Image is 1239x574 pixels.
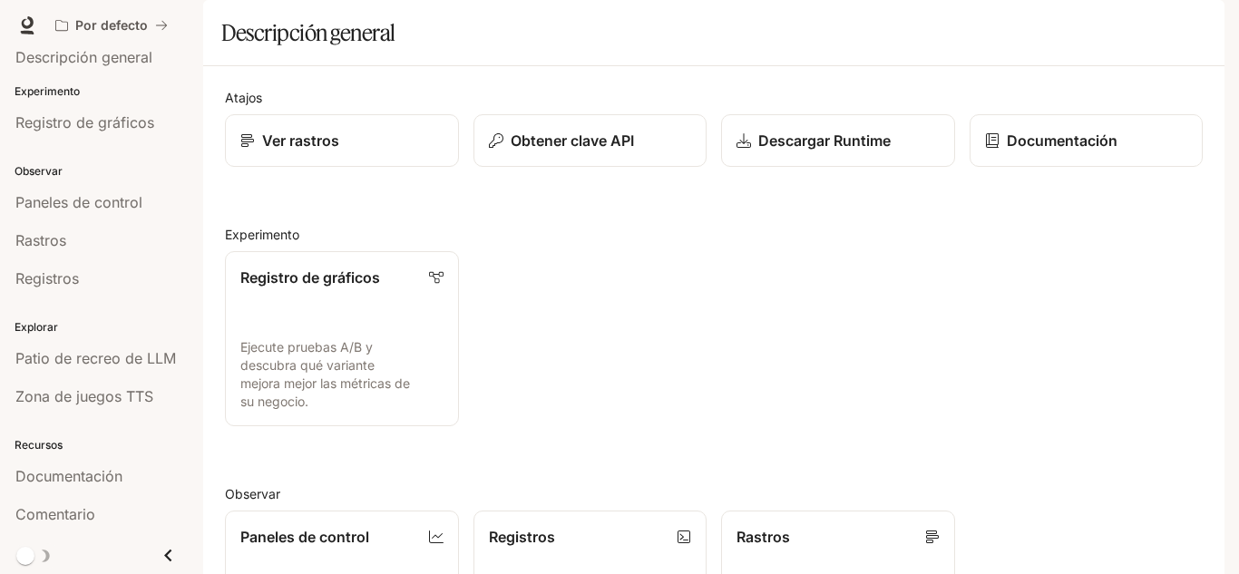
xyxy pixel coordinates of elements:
font: Atajos [225,90,262,105]
a: Ver rastros [225,114,459,167]
font: Obtener clave API [511,131,634,150]
font: Paneles de control [240,528,369,546]
font: Ejecute pruebas A/B y descubra qué variante mejora mejor las métricas de su negocio. [240,339,410,409]
font: Descripción general [221,19,395,46]
font: Descargar Runtime [758,131,891,150]
font: Registro de gráficos [240,268,380,287]
font: Registros [489,528,555,546]
button: Todos los espacios de trabajo [47,7,176,44]
button: Obtener clave API [473,114,707,167]
font: Por defecto [75,17,148,33]
font: Observar [225,486,280,501]
font: Ver rastros [262,131,339,150]
a: Documentación [970,114,1204,167]
font: Documentación [1007,131,1117,150]
font: Rastros [737,528,790,546]
font: Experimento [225,227,299,242]
a: Descargar Runtime [721,114,955,167]
a: Registro de gráficosEjecute pruebas A/B y descubra qué variante mejora mejor las métricas de su n... [225,251,459,426]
